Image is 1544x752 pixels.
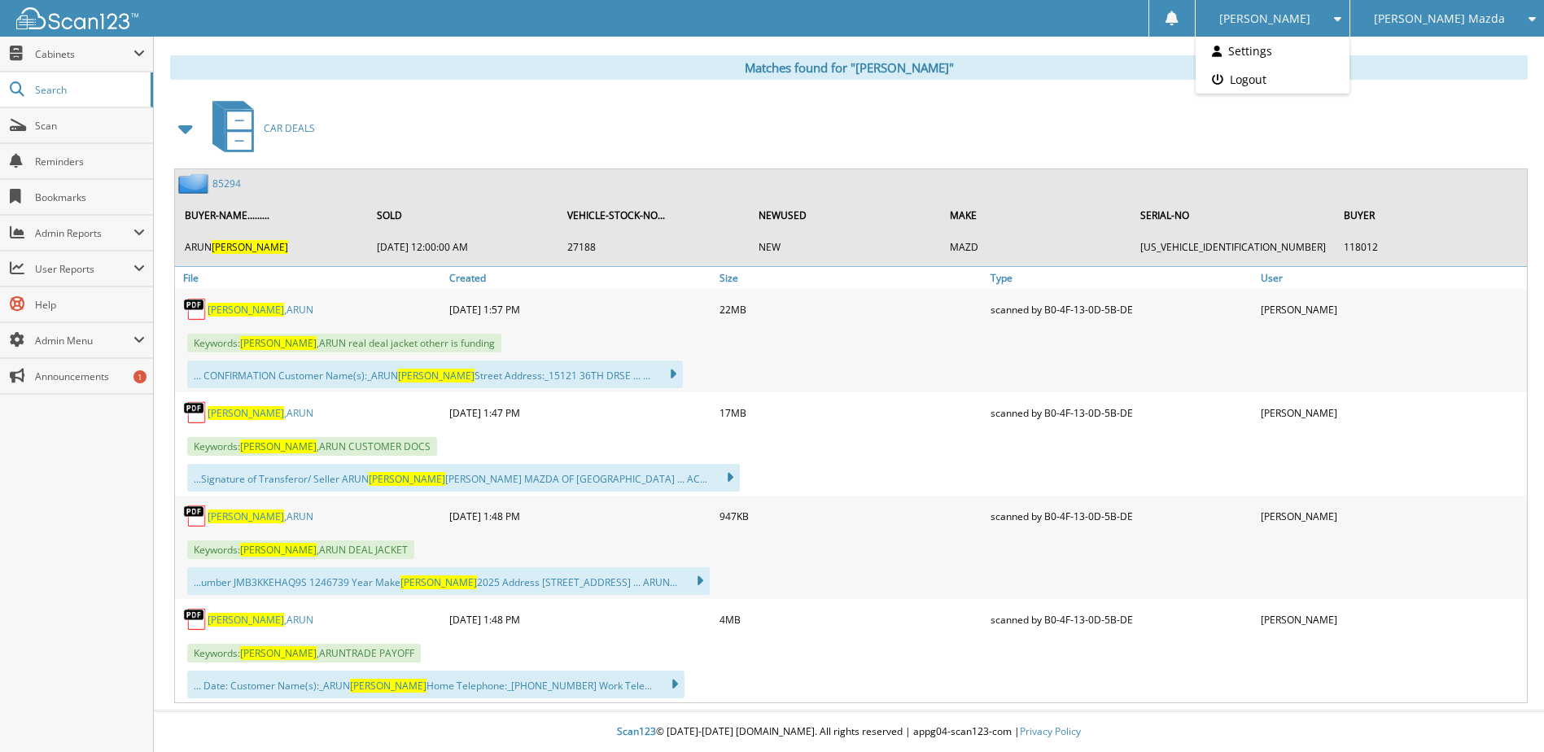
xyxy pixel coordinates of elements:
span: Keywords: ,ARUNTRADE PAYOFF [187,644,421,662]
th: NEWUSED [750,199,940,232]
div: scanned by B0-4F-13-0D-5B-DE [986,603,1257,636]
div: ...Signature of Transferor/ Seller ARUN [PERSON_NAME] MAZDA OF [GEOGRAPHIC_DATA] ... AC... [187,464,740,492]
span: [PERSON_NAME] [208,613,284,627]
iframe: Chat Widget [1463,674,1544,752]
div: [DATE] 1:57 PM [445,293,715,326]
th: BUYER [1336,199,1525,232]
a: [PERSON_NAME],ARUN [208,613,313,627]
th: BUYER-NAME......... [177,199,367,232]
span: [PERSON_NAME] [400,575,477,589]
img: folder2.png [178,173,212,194]
div: 22MB [715,293,986,326]
div: [DATE] 1:47 PM [445,396,715,429]
div: 1 [133,370,147,383]
a: [PERSON_NAME],ARUN [208,406,313,420]
td: [DATE] 12:00:00 AM [369,234,558,260]
th: SERIAL-NO [1132,199,1334,232]
span: [PERSON_NAME] [369,472,445,486]
a: CAR DEALS [203,96,315,160]
span: [PERSON_NAME] Mazda [1374,14,1505,24]
span: Cabinets [35,47,133,61]
span: [PERSON_NAME] [240,336,317,350]
div: ...umber JMB3KKEHAQ9S 1246739 Year Make 2025 Address [STREET_ADDRESS] ... ARUN... [187,567,710,595]
img: PDF.png [183,297,208,321]
span: Scan [35,119,145,133]
a: Type [986,267,1257,289]
span: Bookmarks [35,190,145,204]
span: Scan123 [617,724,656,738]
th: MAKE [942,199,1131,232]
span: CAR DEALS [264,121,315,135]
span: User Reports [35,262,133,276]
td: NEW [750,234,940,260]
div: scanned by B0-4F-13-0D-5B-DE [986,500,1257,532]
span: [PERSON_NAME] [208,509,284,523]
div: Matches found for "[PERSON_NAME]" [170,55,1528,80]
div: [PERSON_NAME] [1257,293,1527,326]
span: Keywords: ,ARUN DEAL JACKET [187,540,414,559]
div: 17MB [715,396,986,429]
div: © [DATE]-[DATE] [DOMAIN_NAME]. All rights reserved | appg04-scan123-com | [154,712,1544,752]
span: [PERSON_NAME] [208,303,284,317]
span: Keywords: ,ARUN CUSTOMER DOCS [187,437,437,456]
span: Reminders [35,155,145,168]
a: Settings [1196,37,1349,65]
a: [PERSON_NAME],ARUN [208,303,313,317]
td: ARUN [177,234,367,260]
td: 27188 [559,234,749,260]
a: 85294 [212,177,241,190]
a: User [1257,267,1527,289]
div: [PERSON_NAME] [1257,603,1527,636]
img: PDF.png [183,607,208,632]
img: PDF.png [183,400,208,425]
img: PDF.png [183,504,208,528]
td: MAZD [942,234,1131,260]
th: VEHICLE-STOCK-NO... [559,199,749,232]
span: [PERSON_NAME] [1219,14,1310,24]
img: scan123-logo-white.svg [16,7,138,29]
a: Privacy Policy [1020,724,1081,738]
span: [PERSON_NAME] [240,646,317,660]
div: [DATE] 1:48 PM [445,603,715,636]
span: Keywords: ,ARUN real deal jacket otherr is funding [187,334,501,352]
a: [PERSON_NAME],ARUN [208,509,313,523]
span: Search [35,83,142,97]
span: Admin Reports [35,226,133,240]
a: Logout [1196,65,1349,94]
div: [PERSON_NAME] [1257,396,1527,429]
div: ... Date: Customer Name(s):_ARUN Home Telephone:_[PHONE_NUMBER] Work Tele... [187,671,685,698]
span: Announcements [35,369,145,383]
a: Size [715,267,986,289]
div: [DATE] 1:48 PM [445,500,715,532]
a: Created [445,267,715,289]
span: [PERSON_NAME] [398,369,475,383]
span: Help [35,298,145,312]
th: SOLD [369,199,558,232]
div: scanned by B0-4F-13-0D-5B-DE [986,396,1257,429]
div: [PERSON_NAME] [1257,500,1527,532]
div: 947KB [715,500,986,532]
a: File [175,267,445,289]
span: [PERSON_NAME] [240,439,317,453]
div: scanned by B0-4F-13-0D-5B-DE [986,293,1257,326]
span: [PERSON_NAME] [208,406,284,420]
span: Admin Menu [35,334,133,348]
span: [PERSON_NAME] [350,679,426,693]
div: 4MB [715,603,986,636]
span: [PERSON_NAME] [240,543,317,557]
span: [PERSON_NAME] [212,240,288,254]
div: ... CONFIRMATION Customer Name(s):_ARUN Street Address:_15121 36TH DRSE ... ... [187,361,683,388]
td: 118012 [1336,234,1525,260]
td: [US_VEHICLE_IDENTIFICATION_NUMBER] [1132,234,1334,260]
